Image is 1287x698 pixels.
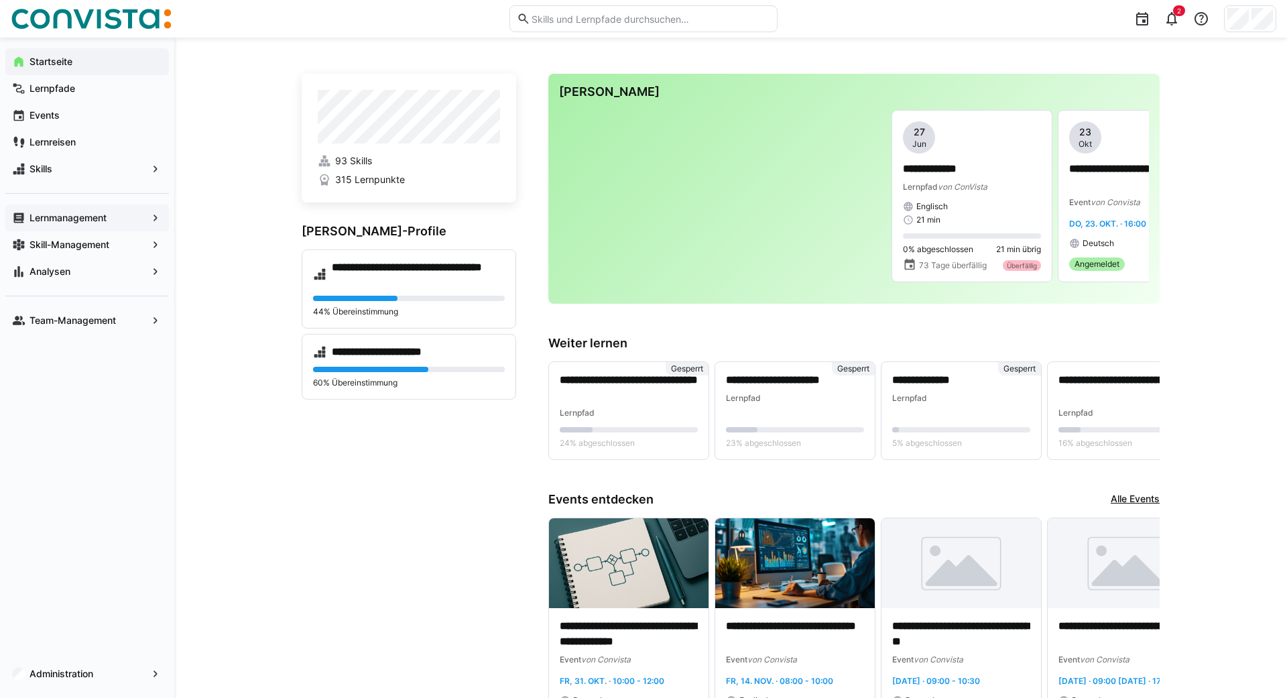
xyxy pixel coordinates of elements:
[581,654,631,664] span: von Convista
[335,173,405,186] span: 315 Lernpunkte
[914,125,925,139] span: 27
[560,676,664,686] span: Fr, 31. Okt. · 10:00 - 12:00
[996,244,1041,255] span: 21 min übrig
[1079,125,1091,139] span: 23
[530,13,770,25] input: Skills und Lernpfade durchsuchen…
[903,244,973,255] span: 0% abgeschlossen
[1058,438,1132,449] span: 16% abgeschlossen
[560,654,581,664] span: Event
[335,154,372,168] span: 93 Skills
[916,201,948,212] span: Englisch
[903,182,938,192] span: Lernpfad
[1058,408,1093,418] span: Lernpfad
[1003,363,1036,374] span: Gesperrt
[1111,492,1160,507] a: Alle Events
[313,377,505,388] p: 60% Übereinstimmung
[1083,238,1114,249] span: Deutsch
[1003,260,1041,271] div: Überfällig
[560,438,635,449] span: 24% abgeschlossen
[560,408,595,418] span: Lernpfad
[726,393,761,403] span: Lernpfad
[549,518,709,608] img: image
[1069,197,1091,207] span: Event
[548,492,654,507] h3: Events entdecken
[747,654,797,664] span: von Convista
[313,306,505,317] p: 44% Übereinstimmung
[892,438,962,449] span: 5% abgeschlossen
[892,654,914,664] span: Event
[715,518,875,608] img: image
[671,363,703,374] span: Gesperrt
[914,654,963,664] span: von Convista
[1075,259,1119,270] span: Angemeldet
[892,393,927,403] span: Lernpfad
[938,182,987,192] span: von ConVista
[919,260,987,271] span: 73 Tage überfällig
[1069,219,1176,229] span: Do, 23. Okt. · 16:00 - 18:00
[726,438,801,449] span: 23% abgeschlossen
[1080,654,1129,664] span: von Convista
[837,363,869,374] span: Gesperrt
[1177,7,1181,15] span: 2
[881,518,1041,608] img: image
[892,676,980,686] span: [DATE] · 09:00 - 10:30
[302,224,516,239] h3: [PERSON_NAME]-Profile
[1079,139,1092,150] span: Okt
[318,154,500,168] a: 93 Skills
[1058,676,1174,686] span: [DATE] · 09:00 [DATE] · 17:00
[912,139,926,150] span: Jun
[916,215,940,225] span: 21 min
[726,654,747,664] span: Event
[559,84,1149,99] h3: [PERSON_NAME]
[1058,654,1080,664] span: Event
[1048,518,1207,608] img: image
[1091,197,1140,207] span: von Convista
[548,336,1160,351] h3: Weiter lernen
[726,676,833,686] span: Fr, 14. Nov. · 08:00 - 10:00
